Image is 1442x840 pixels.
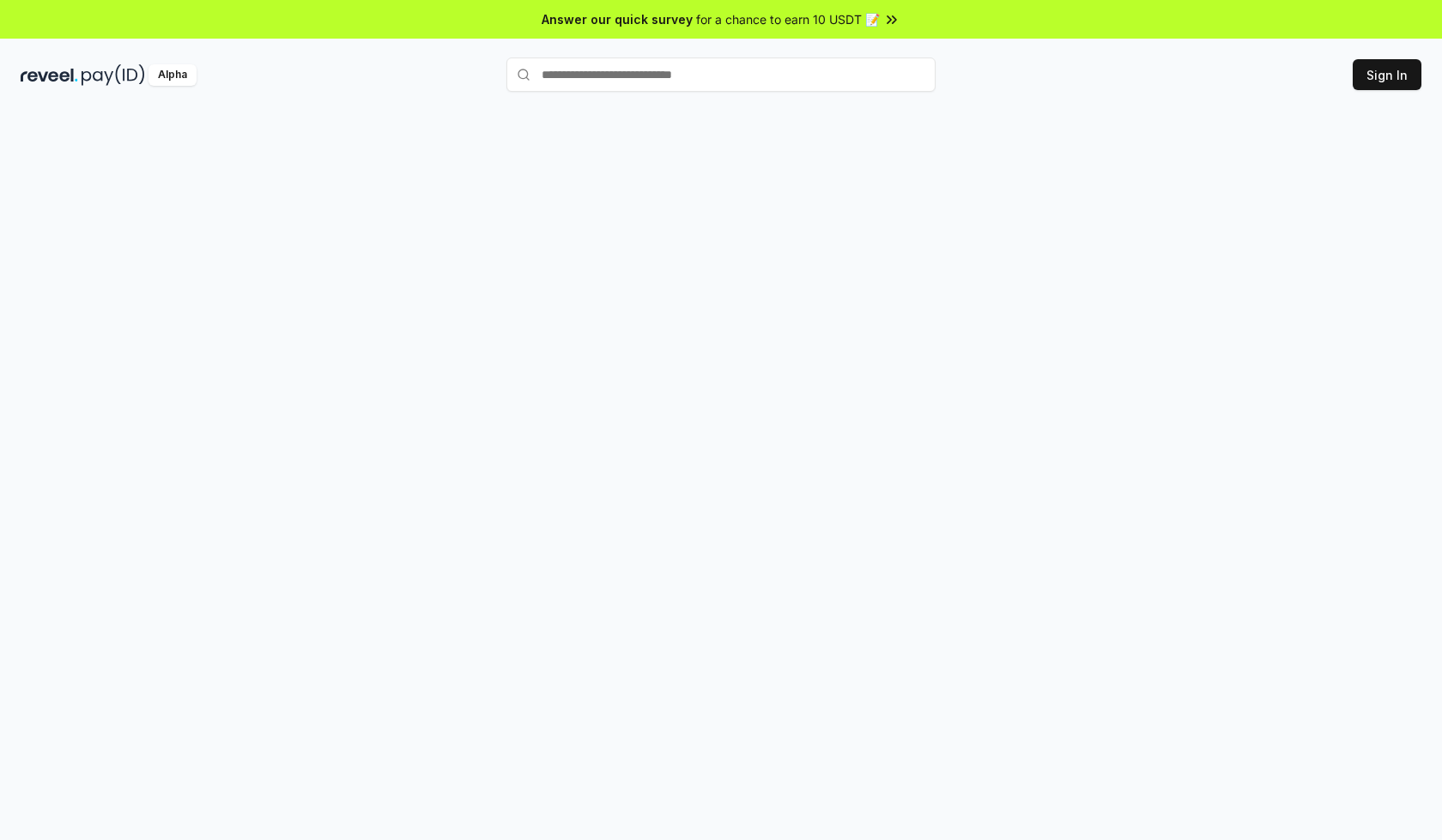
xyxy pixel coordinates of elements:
[82,64,145,86] img: pay_id
[1353,59,1421,90] button: Sign In
[542,10,693,28] span: Answer our quick survey
[21,64,78,86] img: reveel_dark
[148,64,197,86] div: Alpha
[696,10,880,28] span: for a chance to earn 10 USDT 📝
